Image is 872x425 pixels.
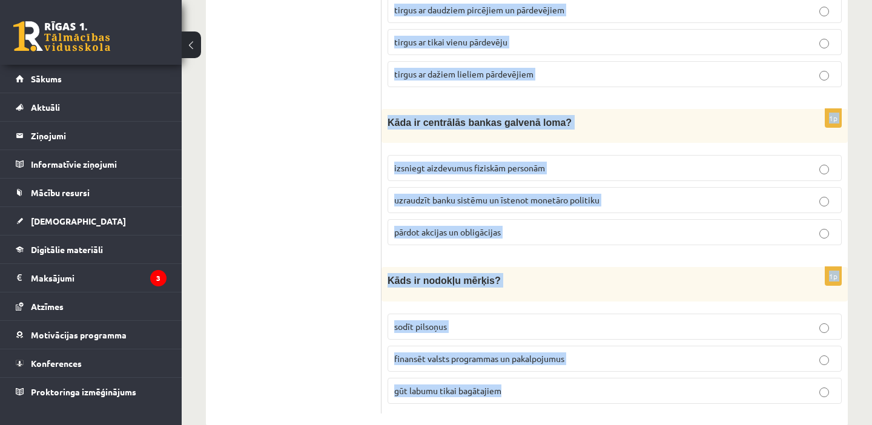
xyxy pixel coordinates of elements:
span: Kāds ir nodokļu mērķis? [388,275,501,286]
input: uzraudzīt banku sistēmu un īstenot monetāro politiku [819,197,829,206]
span: uzraudzīt banku sistēmu un īstenot monetāro politiku [394,194,599,205]
legend: Maksājumi [31,264,167,292]
span: Atzīmes [31,301,64,312]
input: tirgus ar dažiem lieliem pārdevējiem [819,71,829,81]
span: finansēt valsts programmas un pakalpojumus [394,353,564,364]
span: [DEMOGRAPHIC_DATA] [31,216,126,226]
a: Maksājumi3 [16,264,167,292]
input: gūt labumu tikai bagātajiem [819,387,829,397]
span: Proktoringa izmēģinājums [31,386,136,397]
p: 1p [825,266,842,286]
span: Aktuāli [31,102,60,113]
a: Atzīmes [16,292,167,320]
span: izsniegt aizdevumus fiziskām personām [394,162,545,173]
a: Konferences [16,349,167,377]
span: sodīt pilsoņus [394,321,447,332]
a: Digitālie materiāli [16,236,167,263]
a: Mācību resursi [16,179,167,206]
a: Sākums [16,65,167,93]
legend: Informatīvie ziņojumi [31,150,167,178]
a: Proktoringa izmēģinājums [16,378,167,406]
a: Rīgas 1. Tālmācības vidusskola [13,21,110,51]
input: tirgus ar daudziem pircējiem un pārdevējiem [819,7,829,16]
span: gūt labumu tikai bagātajiem [394,385,501,396]
legend: Ziņojumi [31,122,167,150]
span: tirgus ar dažiem lieliem pārdevējiem [394,68,533,79]
span: Mācību resursi [31,187,90,198]
i: 3 [150,270,167,286]
input: finansēt valsts programmas un pakalpojumus [819,355,829,365]
span: pārdot akcijas un obligācijas [394,226,501,237]
span: Motivācijas programma [31,329,127,340]
a: Motivācijas programma [16,321,167,349]
a: Informatīvie ziņojumi [16,150,167,178]
span: tirgus ar tikai vienu pārdevēju [394,36,507,47]
a: [DEMOGRAPHIC_DATA] [16,207,167,235]
a: Aktuāli [16,93,167,121]
span: Konferences [31,358,82,369]
span: Kāda ir centrālās bankas galvenā loma? [388,117,572,128]
p: 1p [825,108,842,128]
input: tirgus ar tikai vienu pārdevēju [819,39,829,48]
input: sodīt pilsoņus [819,323,829,333]
span: Digitālie materiāli [31,244,103,255]
span: tirgus ar daudziem pircējiem un pārdevējiem [394,4,564,15]
span: Sākums [31,73,62,84]
input: izsniegt aizdevumus fiziskām personām [819,165,829,174]
input: pārdot akcijas un obligācijas [819,229,829,239]
a: Ziņojumi [16,122,167,150]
